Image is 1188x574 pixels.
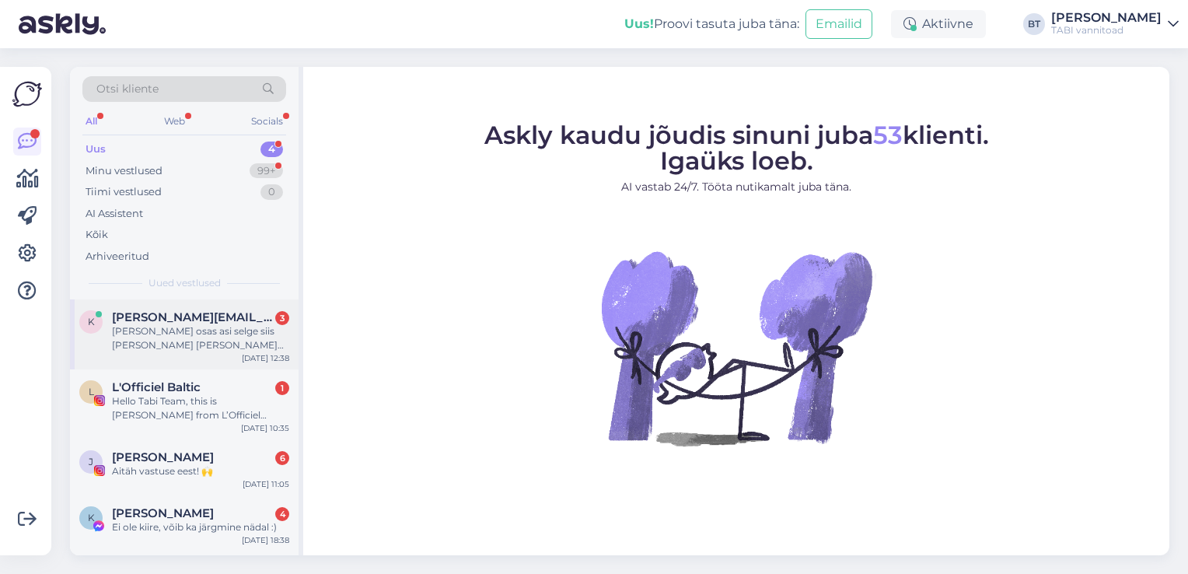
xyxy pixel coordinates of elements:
div: Web [161,111,188,131]
div: Minu vestlused [86,163,162,179]
div: Kõik [86,227,108,243]
div: Uus [86,142,106,157]
div: TABI vannitoad [1051,24,1162,37]
div: 0 [260,184,283,200]
span: L [89,386,94,397]
div: 6 [275,451,289,465]
span: Askly kaudu jõudis sinuni juba klienti. Igaüks loeb. [484,120,989,176]
span: J [89,456,93,467]
span: k [88,316,95,327]
div: BT [1023,13,1045,35]
div: [DATE] 18:38 [242,534,289,546]
div: All [82,111,100,131]
div: AI Assistent [86,206,143,222]
p: AI vastab 24/7. Tööta nutikamalt juba täna. [484,179,989,195]
span: L'Officiel Baltic [112,380,201,394]
div: Socials [248,111,286,131]
div: 99+ [250,163,283,179]
div: 3 [275,311,289,325]
span: K [88,512,95,523]
img: No Chat active [596,208,876,488]
img: Askly Logo [12,79,42,109]
a: [PERSON_NAME]TABI vannitoad [1051,12,1179,37]
div: [PERSON_NAME] osas asi selge siis [PERSON_NAME] [PERSON_NAME] tellida. [112,324,289,352]
b: Uus! [624,16,654,31]
div: Aktiivne [891,10,986,38]
span: 53 [873,120,903,150]
button: Emailid [805,9,872,39]
span: Uued vestlused [148,276,221,290]
span: Otsi kliente [96,81,159,97]
div: [DATE] 10:35 [241,422,289,434]
div: [DATE] 12:38 [242,352,289,364]
div: Aitäh vastuse eest! 🙌 [112,464,289,478]
div: Ei ole kiire, võib ka järgmine nädal :) [112,520,289,534]
div: 1 [275,381,289,395]
div: 4 [260,142,283,157]
div: [DATE] 11:05 [243,478,289,490]
div: 4 [275,507,289,521]
div: Tiimi vestlused [86,184,162,200]
span: kristofer.harm@hotmail.com [112,310,274,324]
div: Proovi tasuta juba täna: [624,15,799,33]
div: Hello Tabi Team, this is [PERSON_NAME] from L’Officiel Baltic. 🌿 We truly admire the creativity a... [112,394,289,422]
div: Arhiveeritud [86,249,149,264]
span: Keithi Õunapu [112,506,214,520]
div: [PERSON_NAME] [1051,12,1162,24]
span: Jane Merela [112,450,214,464]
